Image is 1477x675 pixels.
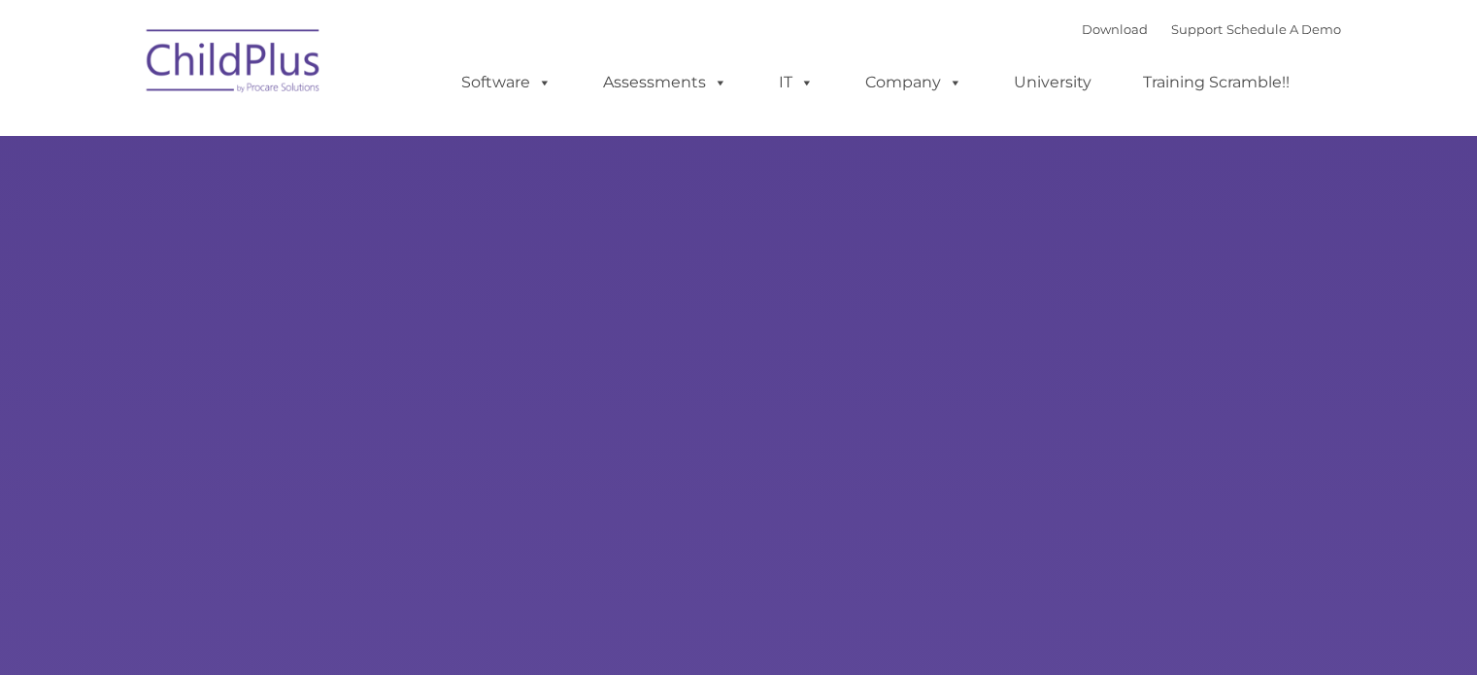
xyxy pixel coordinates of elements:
[1082,21,1341,37] font: |
[137,16,331,113] img: ChildPlus by Procare Solutions
[1226,21,1341,37] a: Schedule A Demo
[846,63,982,102] a: Company
[1124,63,1309,102] a: Training Scramble!!
[1082,21,1148,37] a: Download
[1171,21,1223,37] a: Support
[442,63,571,102] a: Software
[584,63,747,102] a: Assessments
[759,63,833,102] a: IT
[994,63,1111,102] a: University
